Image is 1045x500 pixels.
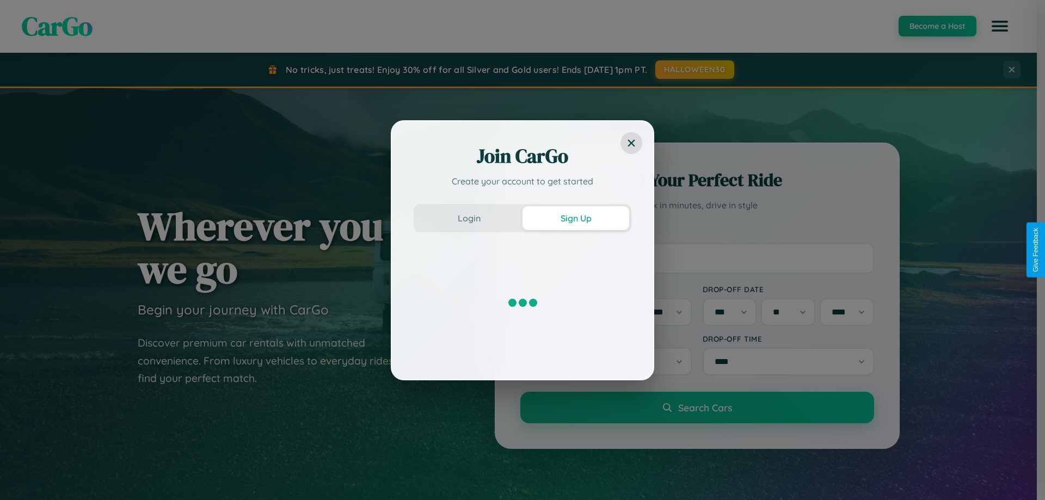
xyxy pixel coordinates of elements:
p: Create your account to get started [414,175,631,188]
h2: Join CarGo [414,143,631,169]
button: Login [416,206,522,230]
iframe: Intercom live chat [11,463,37,489]
div: Give Feedback [1032,228,1040,272]
button: Sign Up [522,206,629,230]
